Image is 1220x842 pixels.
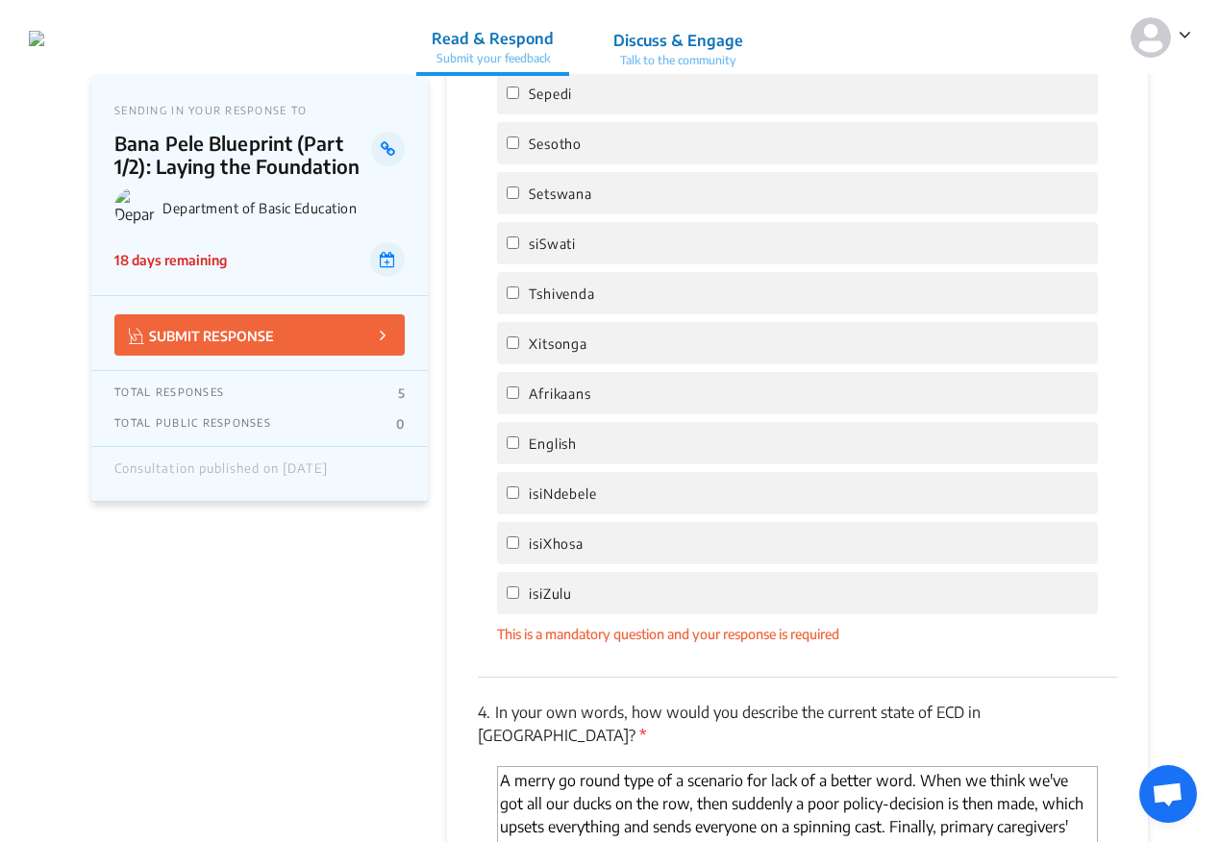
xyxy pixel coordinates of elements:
[507,486,519,499] input: isiNdebele
[529,86,572,102] span: Sepedi
[114,385,224,401] p: TOTAL RESPONSES
[507,136,519,149] input: Sesotho
[1139,765,1197,823] div: Open chat
[507,586,519,599] input: isiZulu
[529,385,591,402] span: Afrikaans
[114,104,405,116] p: SENDING IN YOUR RESPONSE TO
[507,87,519,99] input: Sepedi
[613,52,743,69] p: Talk to the community
[507,286,519,299] input: Tshivenda
[162,200,405,216] p: Department of Basic Education
[478,701,1117,747] p: In your own words, how would you describe the current state of ECD in [GEOGRAPHIC_DATA]?
[507,236,519,249] input: siSwati
[29,31,44,46] img: r3bhv9o7vttlwasn7lg2llmba4yf
[497,624,1098,644] div: This is a mandatory question and your response is required
[507,386,519,399] input: Afrikaans
[529,335,587,352] span: Xitsonga
[396,416,405,432] p: 0
[114,416,271,432] p: TOTAL PUBLIC RESPONSES
[529,235,576,252] span: siSwati
[507,336,519,349] input: Xitsonga
[529,186,592,202] span: Setswana
[1131,17,1171,58] img: person-default.svg
[129,328,144,344] img: Vector.jpg
[432,27,554,50] p: Read & Respond
[507,436,519,449] input: English
[398,385,405,401] p: 5
[114,250,227,270] p: 18 days remaining
[507,536,519,549] input: isiXhosa
[529,285,595,302] span: Tshivenda
[529,585,572,602] span: isiZulu
[529,485,596,502] span: isiNdebele
[432,50,554,67] p: Submit your feedback
[114,187,155,228] img: Department of Basic Education logo
[529,136,582,152] span: Sesotho
[129,324,274,346] p: SUBMIT RESPONSE
[529,435,577,452] span: English
[114,314,405,356] button: SUBMIT RESPONSE
[613,29,743,52] p: Discuss & Engage
[114,132,371,178] p: Bana Pele Blueprint (Part 1/2): Laying the Foundation
[114,461,328,486] div: Consultation published on [DATE]
[478,703,490,722] span: 4.
[529,535,584,552] span: isiXhosa
[507,186,519,199] input: Setswana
